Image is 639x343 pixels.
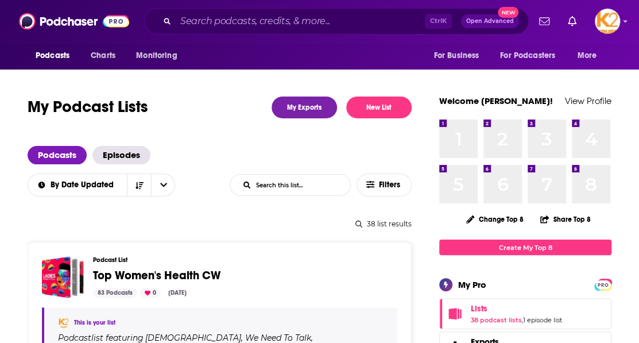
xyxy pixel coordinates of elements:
[578,48,597,64] span: More
[565,95,611,106] a: View Profile
[42,256,84,298] a: Top Women's Health CW
[151,174,175,196] button: open menu
[459,212,530,226] button: Change Top 8
[144,8,529,34] div: Search podcasts, credits, & more...
[596,280,610,288] a: PRO
[136,48,177,64] span: Monitoring
[74,319,115,326] a: This is your list
[493,45,572,67] button: open menu
[83,45,122,67] a: Charts
[471,303,562,314] a: Lists
[439,240,611,255] a: Create My Top 8
[272,97,337,118] a: My Exports
[425,14,452,29] span: Ctrl K
[570,45,611,67] button: open menu
[471,303,487,314] span: Lists
[595,9,620,34] span: Logged in as K2Krupp
[425,45,493,67] button: open menu
[145,333,311,342] h4: [DEMOGRAPHIC_DATA], We Need To Talk
[164,288,191,298] div: [DATE]
[523,316,562,324] a: 1 episode list
[595,9,620,34] img: User Profile
[28,45,84,67] button: open menu
[522,316,523,324] span: ,
[346,97,412,118] button: New List
[28,146,87,164] a: Podcasts
[92,146,150,164] a: Episodes
[128,45,192,67] button: open menu
[93,269,220,282] a: Top Women's Health CW
[176,12,425,30] input: Search podcasts, credits, & more...
[36,48,69,64] span: Podcasts
[93,288,137,298] div: 83 Podcasts
[28,219,412,228] div: 38 list results
[93,268,220,283] span: Top Women's Health CW
[28,97,148,118] h1: My Podcast Lists
[140,288,161,298] div: 0
[540,208,591,230] button: Share Top 8
[311,333,313,343] span: ,
[466,18,514,24] span: Open Advanced
[93,256,388,264] h3: Podcast List
[596,280,610,289] span: PRO
[91,48,115,64] span: Charts
[127,174,151,196] button: Sort Direction
[439,298,611,329] span: Lists
[433,48,479,64] span: For Business
[19,10,129,32] img: Podchaser - Follow, Share and Rate Podcasts
[461,14,519,28] button: Open AdvancedNew
[443,306,466,322] a: Lists
[498,7,518,18] span: New
[595,9,620,34] button: Show profile menu
[439,95,553,106] a: Welcome [PERSON_NAME]!
[357,174,412,196] button: Filters
[144,333,311,342] a: [DEMOGRAPHIC_DATA], We Need To Talk
[535,11,554,31] a: Show notifications dropdown
[51,181,118,189] span: By Date Updated
[500,48,555,64] span: For Podcasters
[28,181,127,189] button: open menu
[563,11,581,31] a: Show notifications dropdown
[58,317,69,328] img: Heidi Krupp
[28,174,175,196] h2: Choose List sort
[458,279,486,290] div: My Pro
[379,181,402,189] span: Filters
[471,316,522,324] a: 38 podcast lists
